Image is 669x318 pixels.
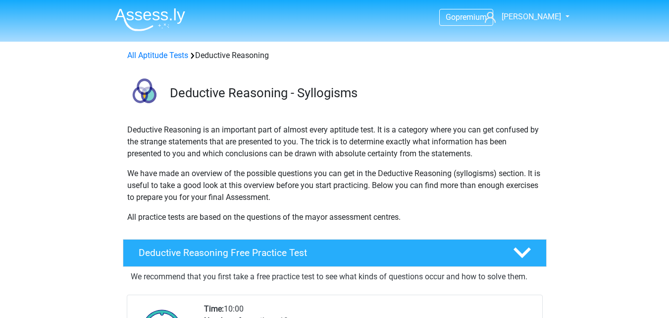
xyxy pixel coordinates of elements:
[204,304,224,314] b: Time:
[123,73,165,116] img: deductive reasoning
[127,124,542,160] p: Deductive Reasoning is an important part of almost every aptitude test. It is a category where yo...
[119,239,551,267] a: Deductive Reasoning Free Practice Test
[127,168,542,203] p: We have made an overview of the possible questions you can get in the Deductive Reasoning (syllog...
[456,12,487,22] span: premium
[127,211,542,223] p: All practice tests are based on the questions of the mayor assessment centres.
[440,10,493,24] a: Gopremium
[127,51,188,60] a: All Aptitude Tests
[139,247,497,258] h4: Deductive Reasoning Free Practice Test
[131,271,539,283] p: We recommend that you first take a free practice test to see what kinds of questions occur and ho...
[446,12,456,22] span: Go
[502,12,561,21] span: [PERSON_NAME]
[481,11,562,23] a: [PERSON_NAME]
[115,8,185,31] img: Assessly
[123,50,546,62] div: Deductive Reasoning
[170,85,539,101] h3: Deductive Reasoning - Syllogisms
